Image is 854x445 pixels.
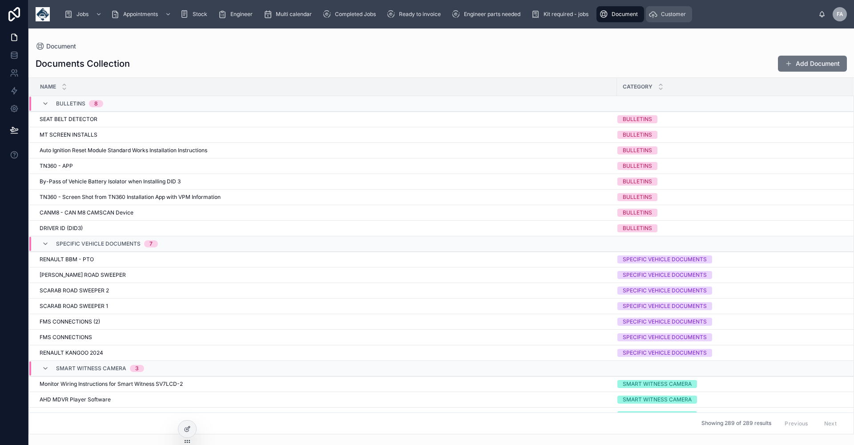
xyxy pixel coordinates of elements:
a: BULLETINS [617,162,842,170]
a: BULLETINS [617,224,842,232]
span: Document [46,42,76,51]
div: BULLETINS [623,115,652,123]
a: Smartwitness SVD400 Camera Configuration [40,412,612,419]
a: SPECIFIC VEHICLE DOCUMENTS [617,302,842,310]
span: By-Pass of Vehicle Battery Isolator when Installing DID 3 [40,178,181,185]
span: Completed Jobs [335,11,376,18]
a: SMART WITNESS CAMERA [617,380,842,388]
img: App logo [36,7,50,21]
a: Document [36,42,76,51]
span: SEAT BELT DETECTOR [40,116,97,123]
span: RENAULT BBM - PTO [40,256,94,263]
span: Customer [661,11,686,18]
div: 7 [149,240,153,247]
div: 8 [94,100,98,107]
a: SPECIFIC VEHICLE DOCUMENTS [617,318,842,326]
span: AHD MDVR Player Software [40,396,111,403]
a: Engineer parts needed [449,6,527,22]
span: Kit required - jobs [544,11,588,18]
span: Multi calendar [276,11,312,18]
div: SPECIFIC VEHICLE DOCUMENTS [623,287,707,295]
div: BULLETINS [623,178,652,186]
a: SCARAB ROAD SWEEPER 1 [40,303,612,310]
span: Engineer parts needed [464,11,520,18]
div: SMART WITNESS CAMERA [623,396,692,404]
div: SPECIFIC VEHICLE DOCUMENTS [623,302,707,310]
button: Add Document [778,56,847,72]
a: BULLETINS [617,115,842,123]
div: SPECIFIC VEHICLE DOCUMENTS [623,318,707,326]
span: SCARAB ROAD SWEEPER 2 [40,287,109,294]
a: SEAT BELT DETECTOR [40,116,612,123]
div: BULLETINS [623,224,652,232]
a: BULLETINS [617,178,842,186]
a: TN360 - APP [40,162,612,170]
span: Document [612,11,638,18]
a: TN360 - Screen Shot from TN360 Installation App with VPM Information [40,194,612,201]
a: Multi calendar [261,6,318,22]
a: SPECIFIC VEHICLE DOCUMENTS [617,287,842,295]
a: Document [596,6,644,22]
span: FA [837,11,843,18]
div: SMART WITNESS CAMERA [623,411,692,419]
a: SPECIFIC VEHICLE DOCUMENTS [617,255,842,263]
a: Stock [177,6,213,22]
a: Jobs [61,6,106,22]
a: FMS CONNECTIONS [40,334,612,341]
span: Showing 289 of 289 results [701,420,771,427]
a: Appointments [108,6,176,22]
h1: Documents Collection [36,57,130,70]
a: Kit required - jobs [528,6,595,22]
a: FMS CONNECTIONS (2) [40,318,612,325]
span: FMS CONNECTIONS [40,334,92,341]
span: Appointments [123,11,158,18]
a: Monitor Wiring Instructions for Smart Witness SV7LCD-2 [40,380,612,388]
a: SPECIFIC VEHICLE DOCUMENTS [617,349,842,357]
div: SPECIFIC VEHICLE DOCUMENTS [623,271,707,279]
a: SPECIFIC VEHICLE DOCUMENTS [617,333,842,341]
div: 3 [135,365,139,372]
a: DRIVER ID (DID3) [40,225,612,232]
a: Customer [646,6,692,22]
div: SPECIFIC VEHICLE DOCUMENTS [623,333,707,341]
span: CANM8 - CAN M8 CAMSCAN Device [40,209,133,216]
a: CANM8 - CAN M8 CAMSCAN Device [40,209,612,216]
div: BULLETINS [623,131,652,139]
a: [PERSON_NAME] ROAD SWEEPER [40,271,612,279]
a: BULLETINS [617,193,842,201]
span: [PERSON_NAME] ROAD SWEEPER [40,271,126,279]
div: BULLETINS [623,209,652,217]
span: Engineer [230,11,253,18]
div: SMART WITNESS CAMERA [623,380,692,388]
span: Name [40,83,56,90]
a: SCARAB ROAD SWEEPER 2 [40,287,612,294]
a: MT SCREEN INSTALLS [40,131,612,138]
div: scrollable content [57,4,818,24]
div: BULLETINS [623,193,652,201]
a: Ready to invoice [384,6,447,22]
span: RENAULT KANGOO 2024 [40,349,103,356]
div: SPECIFIC VEHICLE DOCUMENTS [623,349,707,357]
span: Smartwitness SVD400 Camera Configuration [40,412,155,419]
span: TN360 - Screen Shot from TN360 Installation App with VPM Information [40,194,221,201]
span: Jobs [77,11,89,18]
span: Category [623,83,653,90]
div: BULLETINS [623,162,652,170]
span: BULLETINS [56,100,85,107]
span: Monitor Wiring Instructions for Smart Witness SV7LCD-2 [40,380,183,388]
a: SMART WITNESS CAMERA [617,396,842,404]
a: BULLETINS [617,209,842,217]
a: RENAULT KANGOO 2024 [40,349,612,356]
span: SPECIFIC VEHICLE DOCUMENTS [56,240,141,247]
span: DRIVER ID (DID3) [40,225,83,232]
a: SPECIFIC VEHICLE DOCUMENTS [617,271,842,279]
a: Engineer [215,6,259,22]
div: BULLETINS [623,146,652,154]
span: Auto Ignition Reset Module Standard Works Installation Instructions [40,147,207,154]
span: Stock [193,11,207,18]
span: SMART WITNESS CAMERA [56,365,126,372]
a: AHD MDVR Player Software [40,396,612,403]
span: MT SCREEN INSTALLS [40,131,97,138]
a: Auto Ignition Reset Module Standard Works Installation Instructions [40,147,612,154]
